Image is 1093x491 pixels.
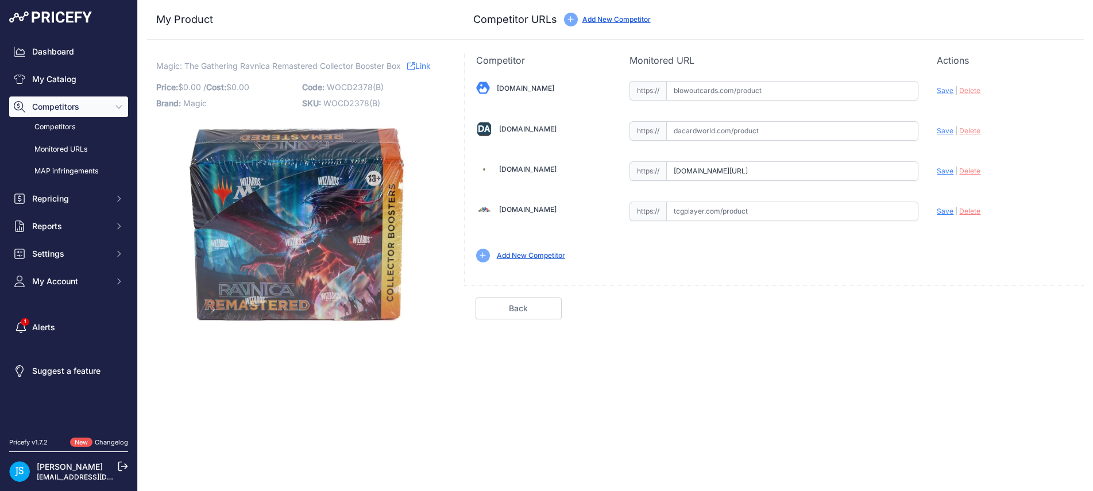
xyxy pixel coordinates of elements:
a: [DOMAIN_NAME] [499,125,557,133]
a: Add New Competitor [582,15,651,24]
span: Save [937,86,953,95]
span: WOCD2378(B) [323,98,380,108]
span: Delete [959,86,980,95]
span: Brand: [156,98,181,108]
img: Pricefy Logo [9,11,92,23]
span: Settings [32,248,107,260]
span: | [955,167,957,175]
span: | [955,86,957,95]
a: Alerts [9,317,128,338]
a: Dashboard [9,41,128,62]
span: Cost: [206,82,226,92]
div: Pricefy v1.7.2 [9,438,48,447]
span: https:// [629,202,666,221]
a: [DOMAIN_NAME] [499,165,557,173]
a: [DOMAIN_NAME] [497,84,554,92]
h3: My Product [156,11,441,28]
a: MAP infringements [9,161,128,181]
span: | [955,207,957,215]
input: blowoutcards.com/product [666,81,918,100]
span: https:// [629,81,666,100]
button: Settings [9,243,128,264]
a: Link [407,59,431,73]
span: 0.00 [231,82,249,92]
span: Save [937,207,953,215]
span: | [955,126,957,135]
h3: Competitor URLs [473,11,557,28]
p: Monitored URL [629,53,918,67]
span: Price: [156,82,178,92]
p: Competitor [476,53,612,67]
a: [DOMAIN_NAME] [499,205,557,214]
a: [EMAIL_ADDRESS][DOMAIN_NAME] [37,473,157,481]
button: Repricing [9,188,128,209]
p: Actions [937,53,1072,67]
span: Delete [959,207,980,215]
span: My Account [32,276,107,287]
a: Competitors [9,117,128,137]
span: Magic [183,98,207,108]
a: Monitored URLs [9,140,128,160]
span: Competitors [32,101,107,113]
span: WOCD2378(B) [327,82,384,92]
a: [PERSON_NAME] [37,462,103,471]
span: Magic: The Gathering Ravnica Remastered Collector Booster Box [156,59,401,73]
span: / $ [203,82,249,92]
nav: Sidebar [9,41,128,424]
span: Save [937,126,953,135]
a: Changelog [95,438,128,446]
span: Repricing [32,193,107,204]
p: $ [156,79,295,95]
input: tcgplayer.com/product [666,202,918,221]
span: New [70,438,92,447]
span: 0.00 [183,82,201,92]
span: SKU: [302,98,321,108]
span: Save [937,167,953,175]
a: My Catalog [9,69,128,90]
span: https:// [629,161,666,181]
button: My Account [9,271,128,292]
span: Delete [959,167,980,175]
button: Reports [9,216,128,237]
span: Reports [32,221,107,232]
input: dacardworld.com/product [666,121,918,141]
span: Code: [302,82,325,92]
a: Back [476,297,562,319]
button: Competitors [9,96,128,117]
span: Delete [959,126,980,135]
a: Add New Competitor [497,251,565,260]
input: steelcitycollectibles.com/product [666,161,918,181]
a: Suggest a feature [9,361,128,381]
span: https:// [629,121,666,141]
